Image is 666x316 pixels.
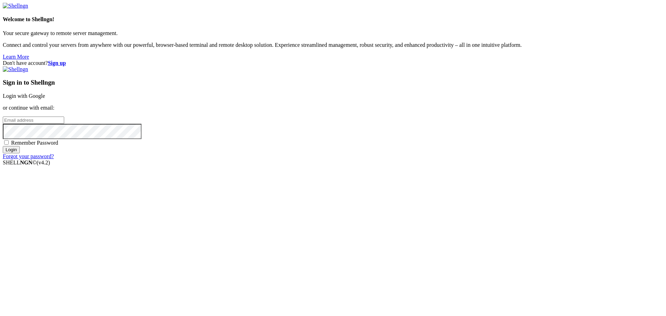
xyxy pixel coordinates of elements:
div: Don't have account? [3,60,663,66]
a: Sign up [48,60,66,66]
a: Learn More [3,54,29,60]
input: Email address [3,117,64,124]
b: NGN [20,160,33,165]
input: Remember Password [4,140,9,145]
input: Login [3,146,20,153]
p: Connect and control your servers from anywhere with our powerful, browser-based terminal and remo... [3,42,663,48]
span: SHELL © [3,160,50,165]
p: or continue with email: [3,105,663,111]
span: 4.2.0 [37,160,50,165]
h4: Welcome to Shellngn! [3,16,663,23]
img: Shellngn [3,66,28,72]
a: Login with Google [3,93,45,99]
a: Forgot your password? [3,153,54,159]
span: Remember Password [11,140,58,146]
img: Shellngn [3,3,28,9]
p: Your secure gateway to remote server management. [3,30,663,36]
h3: Sign in to Shellngn [3,79,663,86]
